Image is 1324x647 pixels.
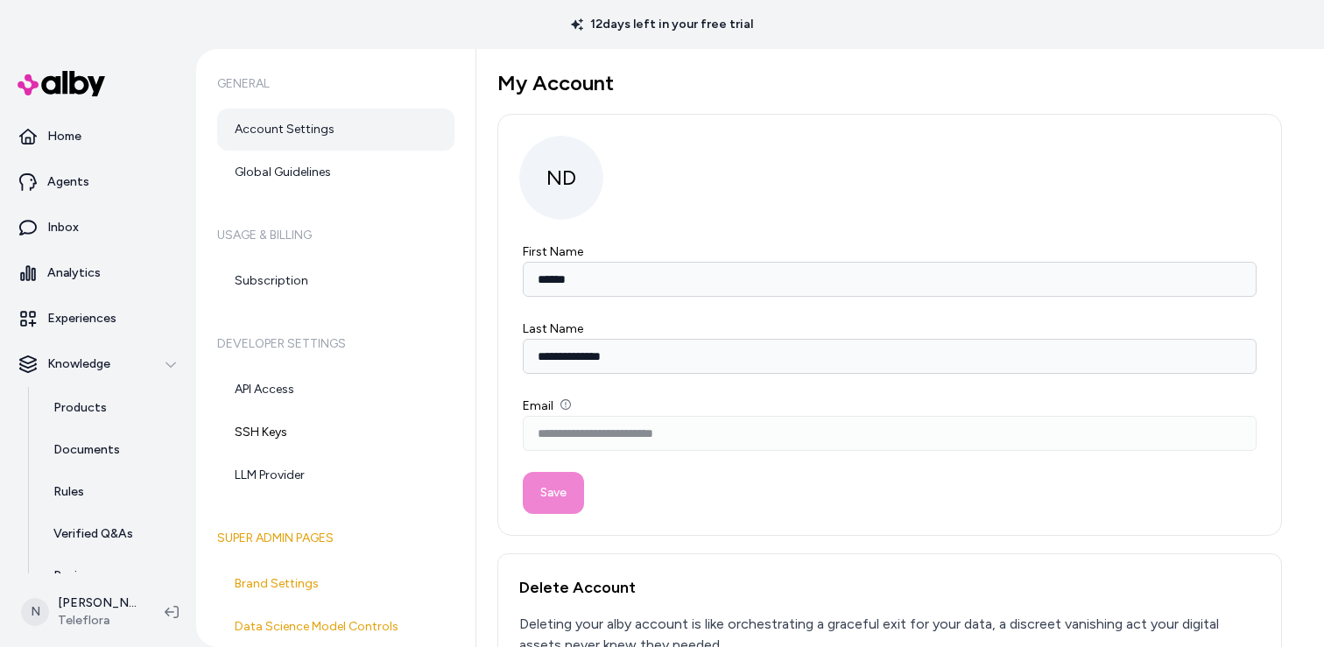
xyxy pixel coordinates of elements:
[217,514,454,563] h6: Super Admin Pages
[7,116,189,158] a: Home
[36,387,189,429] a: Products
[497,70,1282,96] h1: My Account
[217,411,454,454] a: SSH Keys
[7,161,189,203] a: Agents
[53,399,107,417] p: Products
[523,398,571,413] label: Email
[53,483,84,501] p: Rules
[523,244,583,259] label: First Name
[217,320,454,369] h6: Developer Settings
[18,71,105,96] img: alby Logo
[7,298,189,340] a: Experiences
[519,136,603,220] span: ND
[47,219,79,236] p: Inbox
[217,454,454,496] a: LLM Provider
[217,60,454,109] h6: General
[217,563,454,605] a: Brand Settings
[36,429,189,471] a: Documents
[36,471,189,513] a: Rules
[47,128,81,145] p: Home
[47,310,116,327] p: Experiences
[217,151,454,193] a: Global Guidelines
[217,369,454,411] a: API Access
[53,567,100,585] p: Reviews
[560,399,571,410] button: Email
[47,355,110,373] p: Knowledge
[47,264,101,282] p: Analytics
[7,252,189,294] a: Analytics
[36,513,189,555] a: Verified Q&As
[217,211,454,260] h6: Usage & Billing
[47,173,89,191] p: Agents
[217,260,454,302] a: Subscription
[7,343,189,385] button: Knowledge
[21,598,49,626] span: N
[523,321,583,336] label: Last Name
[36,555,189,597] a: Reviews
[217,109,454,151] a: Account Settings
[53,441,120,459] p: Documents
[7,207,189,249] a: Inbox
[58,612,137,629] span: Teleflora
[519,575,1260,600] h2: Delete Account
[11,584,151,640] button: N[PERSON_NAME]Teleflora
[53,525,133,543] p: Verified Q&As
[58,594,137,612] p: [PERSON_NAME]
[560,16,764,33] p: 12 days left in your free trial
